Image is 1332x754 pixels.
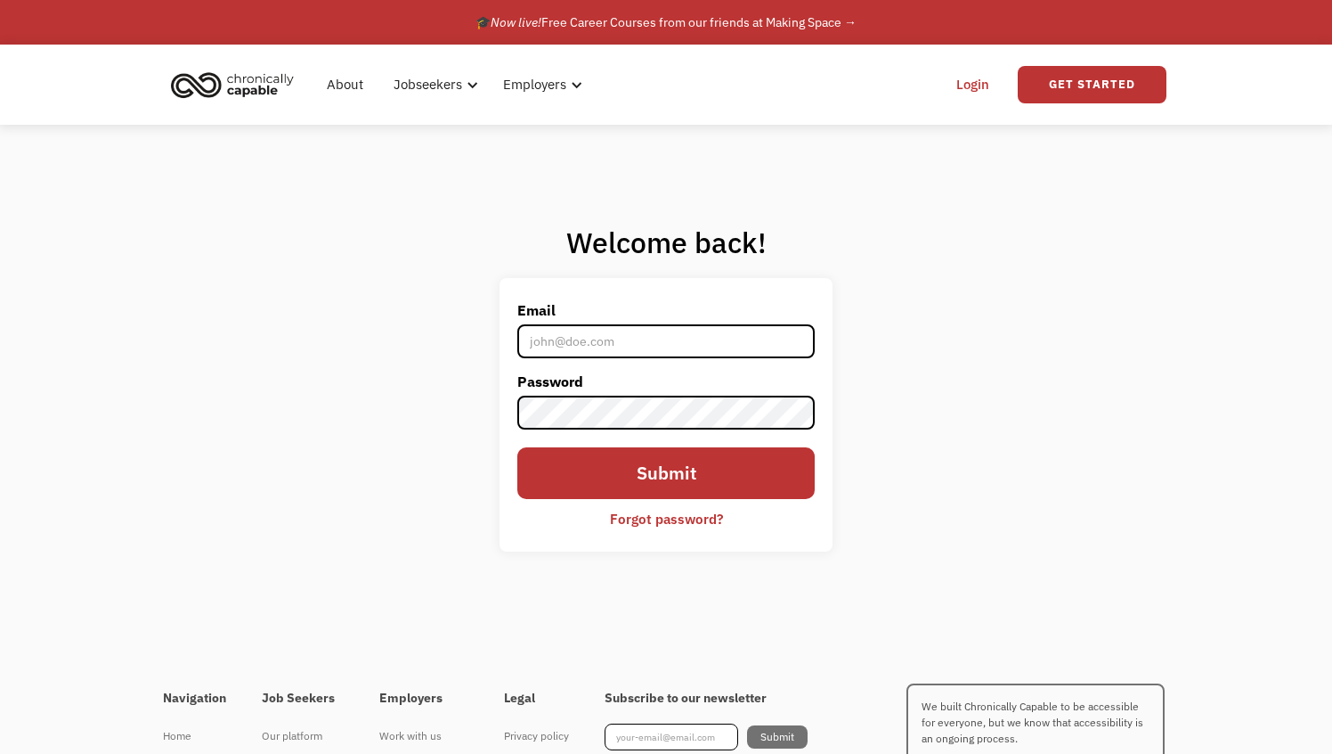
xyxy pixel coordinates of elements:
[605,691,808,707] h4: Subscribe to our newsletter
[503,74,566,95] div: Employers
[475,12,857,33] div: 🎓 Free Career Courses from our friends at Making Space →
[492,56,588,113] div: Employers
[163,691,226,707] h4: Navigation
[946,56,1000,113] a: Login
[517,447,815,499] input: Submit
[166,65,307,104] a: home
[504,724,569,749] a: Privacy policy
[605,724,808,750] form: Footer Newsletter
[379,724,468,749] a: Work with us
[163,724,226,749] a: Home
[1018,66,1166,103] a: Get Started
[504,691,569,707] h4: Legal
[517,296,815,324] label: Email
[262,725,344,747] div: Our platform
[605,724,738,750] input: your-email@email.com
[491,14,541,30] em: Now live!
[504,725,569,747] div: Privacy policy
[610,508,723,529] div: Forgot password?
[383,56,483,113] div: Jobseekers
[499,225,832,260] h1: Welcome back!
[316,56,374,113] a: About
[163,725,226,747] div: Home
[517,324,815,358] input: john@doe.com
[379,691,468,707] h4: Employers
[517,367,815,396] label: Password
[517,296,815,534] form: Email Form 2
[394,74,462,95] div: Jobseekers
[166,65,299,104] img: Chronically Capable logo
[262,724,344,749] a: Our platform
[262,691,344,707] h4: Job Seekers
[597,504,736,534] a: Forgot password?
[379,725,468,747] div: Work with us
[747,725,808,749] input: Submit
